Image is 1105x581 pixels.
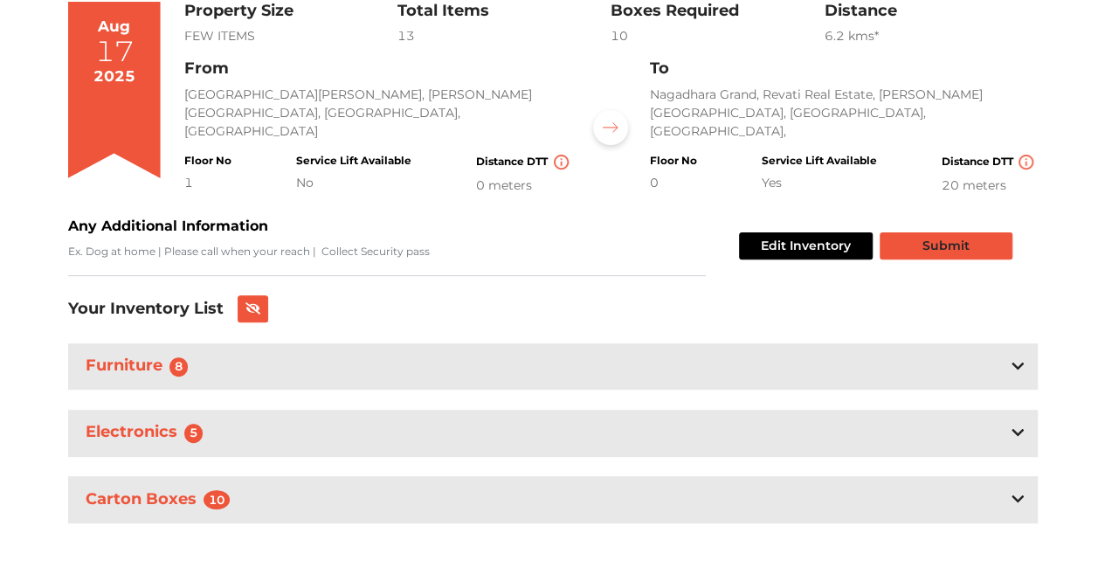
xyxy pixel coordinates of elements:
h3: Carton Boxes [82,487,241,514]
h4: Floor No [649,155,696,167]
h3: Electronics [82,419,214,446]
div: Aug [98,16,130,38]
div: FEW ITEMS [184,27,397,45]
span: 5 [184,424,204,443]
span: 10 [204,490,231,509]
div: 1 [184,174,231,192]
h3: Furniture [82,353,199,380]
div: No [296,174,411,192]
div: 17 [95,38,134,66]
div: 0 meters [476,176,572,195]
h3: Boxes Required [611,2,824,21]
h3: Total Items [397,2,611,21]
button: Edit Inventory [739,232,873,259]
div: 10 [611,27,824,45]
div: Yes [761,174,876,192]
h4: Service Lift Available [296,155,411,167]
h3: Property Size [184,2,397,21]
h4: Service Lift Available [761,155,876,167]
h4: Floor No [184,155,231,167]
div: 20 meters [941,176,1037,195]
span: 8 [169,357,189,377]
div: 0 [649,174,696,192]
b: Any Additional Information [68,218,268,234]
p: [GEOGRAPHIC_DATA][PERSON_NAME], [PERSON_NAME][GEOGRAPHIC_DATA], [GEOGRAPHIC_DATA], [GEOGRAPHIC_DATA] [184,86,572,141]
h4: Distance DTT [476,155,572,169]
h3: Distance [824,2,1037,21]
div: 2025 [93,66,135,88]
h4: Distance DTT [941,155,1037,169]
div: 6.2 km s* [824,27,1037,45]
div: 13 [397,27,611,45]
h3: From [184,59,572,79]
h3: Your Inventory List [68,300,224,319]
p: Nagadhara Grand, Revati Real Estate, [PERSON_NAME][GEOGRAPHIC_DATA], [GEOGRAPHIC_DATA], [GEOGRAPH... [649,86,1037,141]
h3: To [649,59,1037,79]
button: Submit [880,232,1012,259]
